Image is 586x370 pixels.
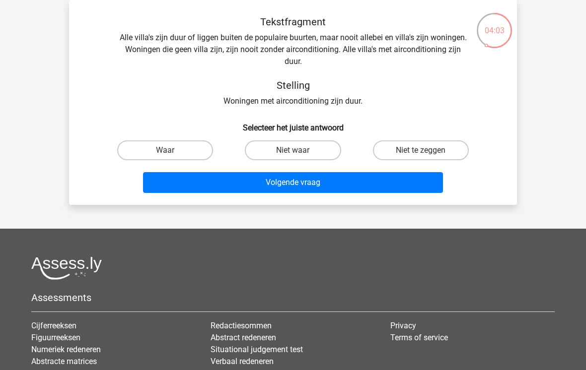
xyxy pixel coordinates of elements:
div: Alle villa's zijn duur of liggen buiten de populaire buurten, maar nooit allebei en villa's zijn ... [85,16,501,107]
label: Niet waar [245,140,341,160]
a: Abstracte matrices [31,357,97,366]
img: Assessly logo [31,256,102,280]
button: Volgende vraag [143,172,443,193]
h5: Tekstfragment [117,16,469,28]
a: Cijferreeksen [31,321,76,330]
a: Figuurreeksen [31,333,80,342]
a: Terms of service [390,333,448,342]
label: Waar [117,140,213,160]
a: Abstract redeneren [211,333,276,342]
h6: Selecteer het juiste antwoord [85,115,501,132]
a: Redactiesommen [211,321,272,330]
a: Situational judgement test [211,345,303,354]
a: Privacy [390,321,416,330]
div: 04:03 [476,12,513,37]
a: Numeriek redeneren [31,345,101,354]
a: Verbaal redeneren [211,357,274,366]
h5: Stelling [117,79,469,91]
h5: Assessments [31,292,555,304]
label: Niet te zeggen [373,140,469,160]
